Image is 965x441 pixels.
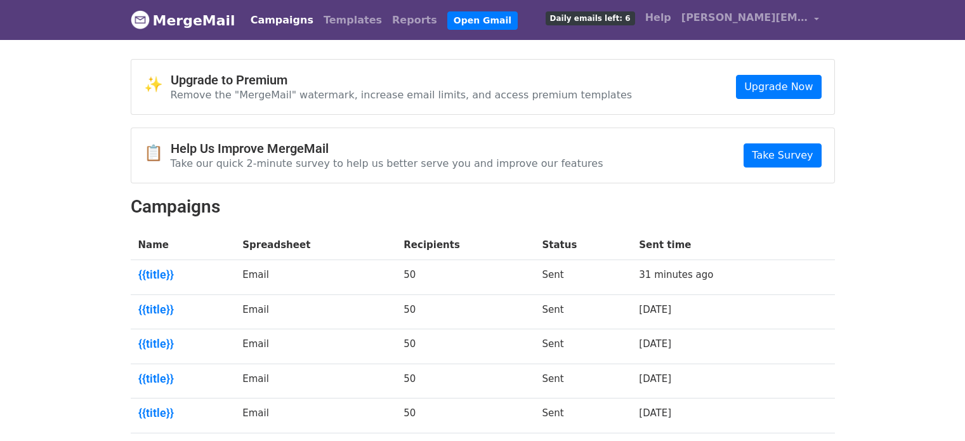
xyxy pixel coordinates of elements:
td: Email [235,329,396,364]
p: Take our quick 2-minute survey to help us better serve you and improve our features [171,157,603,170]
a: {{title}} [138,372,228,386]
td: Email [235,294,396,329]
a: {{title}} [138,268,228,282]
h4: Upgrade to Premium [171,72,633,88]
span: [PERSON_NAME][EMAIL_ADDRESS][DOMAIN_NAME] [681,10,808,25]
a: Campaigns [246,8,318,33]
a: Daily emails left: 6 [541,5,640,30]
a: Open Gmail [447,11,518,30]
td: Sent [534,364,631,398]
td: Sent [534,398,631,433]
a: 31 minutes ago [639,269,713,280]
td: 50 [396,260,534,295]
a: [PERSON_NAME][EMAIL_ADDRESS][DOMAIN_NAME] [676,5,825,35]
td: 50 [396,364,534,398]
a: Reports [387,8,442,33]
td: 50 [396,329,534,364]
span: Daily emails left: 6 [546,11,635,25]
th: Spreadsheet [235,230,396,260]
h2: Campaigns [131,196,835,218]
td: Sent [534,294,631,329]
a: [DATE] [639,338,671,350]
p: Remove the "MergeMail" watermark, increase email limits, and access premium templates [171,88,633,102]
td: Email [235,260,396,295]
th: Status [534,230,631,260]
a: [DATE] [639,373,671,385]
td: Email [235,364,396,398]
a: Templates [318,8,387,33]
td: 50 [396,294,534,329]
td: 50 [396,398,534,433]
h4: Help Us Improve MergeMail [171,141,603,156]
a: [DATE] [639,304,671,315]
a: Upgrade Now [736,75,821,99]
th: Name [131,230,235,260]
td: Sent [534,260,631,295]
img: MergeMail logo [131,10,150,29]
a: {{title}} [138,406,228,420]
th: Recipients [396,230,534,260]
a: {{title}} [138,303,228,317]
span: ✨ [144,76,171,94]
span: 📋 [144,144,171,162]
a: Help [640,5,676,30]
a: MergeMail [131,7,235,34]
td: Sent [534,329,631,364]
th: Sent time [631,230,805,260]
a: Take Survey [744,143,821,168]
td: Email [235,398,396,433]
a: [DATE] [639,407,671,419]
a: {{title}} [138,337,228,351]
